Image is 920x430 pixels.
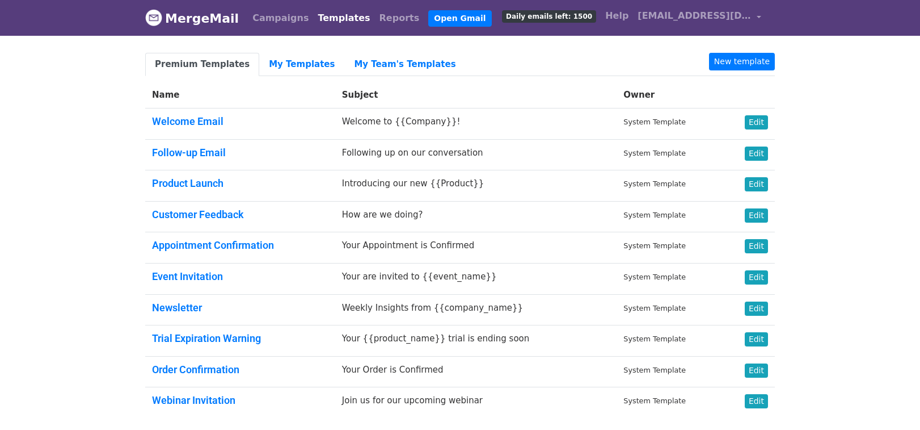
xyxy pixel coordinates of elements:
[335,232,617,264] td: Your Appointment is Confirmed
[623,149,686,157] small: System Template
[145,82,335,108] th: Name
[152,270,223,282] a: Event Invitation
[623,273,686,281] small: System Template
[152,177,223,189] a: Product Launch
[623,366,686,374] small: System Template
[623,335,686,343] small: System Template
[259,53,344,76] a: My Templates
[335,139,617,170] td: Following up on our conversation
[623,241,686,250] small: System Template
[335,263,617,294] td: Your are invited to {{event_name}}
[428,10,491,27] a: Open Gmail
[335,325,617,357] td: Your {{product_name}} trial is ending soon
[335,387,617,418] td: Join us for our upcoming webinar
[623,211,686,219] small: System Template
[335,108,617,140] td: Welcome to {{Company}}!
[745,147,768,161] a: Edit
[152,115,223,127] a: Welcome Email
[745,177,768,191] a: Edit
[617,82,723,108] th: Owner
[502,10,596,23] span: Daily emails left: 1500
[344,53,465,76] a: My Team's Templates
[709,53,775,70] a: New template
[623,304,686,312] small: System Template
[335,294,617,325] td: Weekly Insights from {{company_name}}
[152,364,239,375] a: Order Confirmation
[335,82,617,108] th: Subject
[145,6,239,30] a: MergeMail
[145,9,162,26] img: MergeMail logo
[375,7,424,30] a: Reports
[335,170,617,202] td: Introducing our new {{Product}}
[248,7,313,30] a: Campaigns
[145,53,259,76] a: Premium Templates
[152,208,244,220] a: Customer Feedback
[152,394,235,406] a: Webinar Invitation
[623,118,686,126] small: System Template
[152,239,274,251] a: Appointment Confirmation
[152,147,226,158] a: Follow-up Email
[745,302,768,316] a: Edit
[601,5,633,27] a: Help
[745,239,768,253] a: Edit
[745,332,768,346] a: Edit
[623,179,686,188] small: System Template
[152,332,261,344] a: Trial Expiration Warning
[638,9,751,23] span: [EMAIL_ADDRESS][DOMAIN_NAME]
[313,7,374,30] a: Templates
[633,5,766,31] a: [EMAIL_ADDRESS][DOMAIN_NAME]
[745,115,768,130] a: Edit
[335,201,617,232] td: How are we doing?
[152,302,202,314] a: Newsletter
[623,396,686,405] small: System Template
[745,208,768,223] a: Edit
[745,364,768,378] a: Edit
[745,394,768,408] a: Edit
[745,270,768,285] a: Edit
[497,5,601,27] a: Daily emails left: 1500
[335,356,617,387] td: Your Order is Confirmed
